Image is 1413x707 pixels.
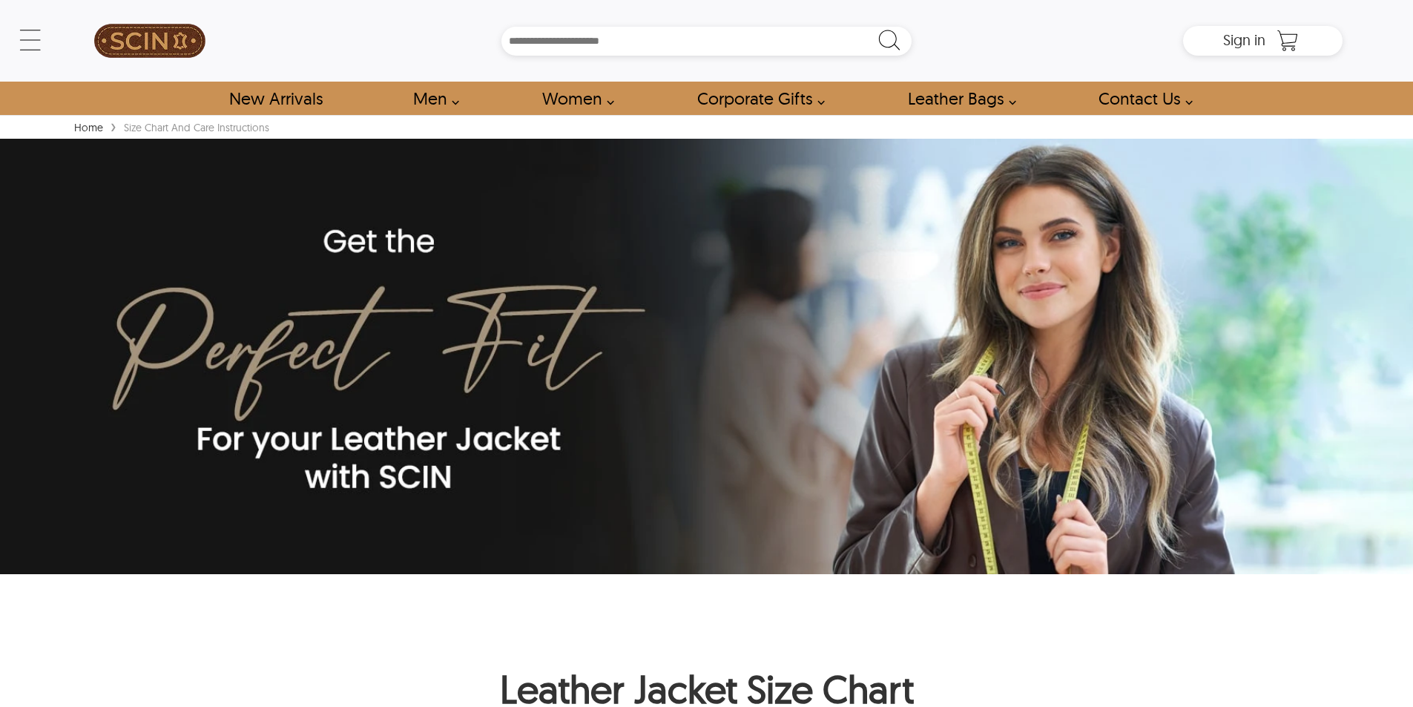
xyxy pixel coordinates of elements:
a: contact-us [1081,82,1201,115]
a: shop men's leather jackets [396,82,467,115]
div: Size Chart and Care Instructions [120,120,273,135]
span: Sign in [1223,30,1265,49]
a: Shop Women Leather Jackets [525,82,622,115]
a: Shopping Cart [1273,30,1302,52]
a: Shop New Arrivals [212,82,339,115]
a: Shop Leather Bags [891,82,1024,115]
a: Shop Leather Corporate Gifts [680,82,833,115]
a: SCIN [70,7,229,74]
a: Sign in [1223,36,1265,47]
a: Home [70,121,107,134]
img: SCIN [94,7,205,74]
span: › [111,113,116,139]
